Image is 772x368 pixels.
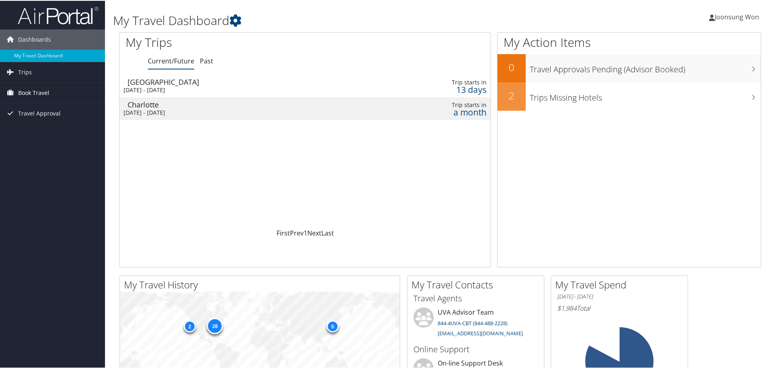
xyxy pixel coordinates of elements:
[126,33,330,50] h1: My Trips
[557,303,577,312] span: $1,984
[438,319,508,326] a: 844-4UVA-CBT (844-488-2228)
[183,320,195,332] div: 2
[497,53,761,82] a: 0Travel Approvals Pending (Advisor Booked)
[413,343,538,354] h3: Online Support
[530,87,761,103] h3: Trips Missing Hotels
[277,228,290,237] a: First
[555,277,688,291] h2: My Travel Spend
[406,78,487,85] div: Trip starts in
[18,103,61,123] span: Travel Approval
[128,100,361,107] div: Charlotte
[326,320,338,332] div: 5
[290,228,304,237] a: Prev
[715,12,759,21] span: Joonsung Won
[438,329,523,336] a: [EMAIL_ADDRESS][DOMAIN_NAME]
[124,86,357,93] div: [DATE] - [DATE]
[709,4,767,28] a: Joonsung Won
[411,277,544,291] h2: My Travel Contacts
[207,317,223,333] div: 26
[124,277,400,291] h2: My Travel History
[18,61,32,82] span: Trips
[406,101,487,108] div: Trip starts in
[18,5,99,24] img: airportal-logo.png
[406,108,487,115] div: a month
[148,56,194,65] a: Current/Future
[406,85,487,93] div: 13 days
[409,307,542,340] li: UVA Advisor Team
[557,303,682,312] h6: Total
[497,82,761,110] a: 2Trips Missing Hotels
[497,33,761,50] h1: My Action Items
[124,108,357,116] div: [DATE] - [DATE]
[200,56,213,65] a: Past
[413,292,538,303] h3: Travel Agents
[113,11,549,28] h1: My Travel Dashboard
[497,88,526,102] h2: 2
[557,292,682,300] h6: [DATE] - [DATE]
[307,228,321,237] a: Next
[530,59,761,74] h3: Travel Approvals Pending (Advisor Booked)
[321,228,334,237] a: Last
[304,228,307,237] a: 1
[18,82,49,102] span: Book Travel
[128,78,361,85] div: [GEOGRAPHIC_DATA]
[497,60,526,74] h2: 0
[18,29,51,49] span: Dashboards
